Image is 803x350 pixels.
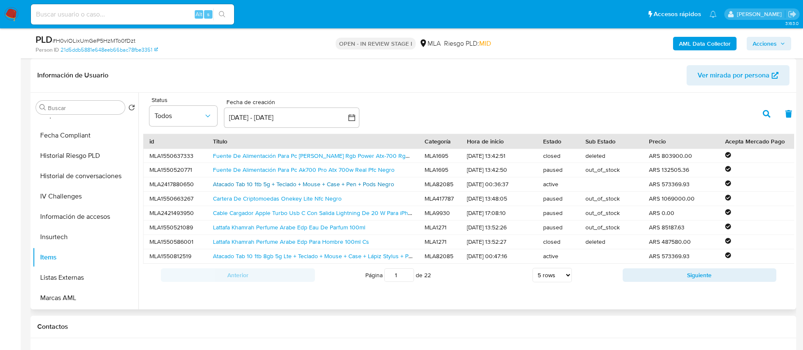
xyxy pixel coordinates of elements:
[465,167,541,181] div: [DATE] 13:42:50
[37,322,789,331] h1: Contactos
[37,71,108,80] h1: Información de Usuario
[33,166,138,186] button: Historial de conversaciones
[154,141,205,150] div: id
[33,267,138,288] button: Listas Externas
[48,104,121,112] input: Buscar
[148,210,211,224] div: MLA2421493950
[217,213,486,221] a: Cable Cargador Apple Turbo Usb C Con Salida Lightning De 20 W Para iPhone, Color [PERSON_NAME]
[709,11,717,18] a: Notificaciones
[336,38,416,50] p: OPEN - IN REVIEW STAGE I
[584,210,647,224] div: out_of_stock
[148,153,211,167] div: MLA1550637333
[217,227,370,236] a: Lattafa Khamrah Perfume Arabe Edp Eau De Parfum 100ml
[541,254,584,267] div: active
[737,10,785,18] p: micaela.pliatskas@mercadolibre.com
[698,65,770,85] span: Ver mirada por persona
[465,182,541,196] div: [DATE] 00:36:37
[148,254,211,267] div: MLA1550812519
[33,247,138,267] button: Items
[149,106,217,126] button: common.sort_by
[647,167,723,181] div: ARS 132505.36
[541,153,584,167] div: closed
[729,141,794,150] div: Acepta Mercado Pago
[33,227,138,247] button: Insurtech
[217,170,399,178] a: Fuente De Alimentación Para Pc Ak700 Pro Atx 700w Real Pfc Negro
[621,273,773,286] button: Siguiente
[647,225,723,239] div: ARS 85187.63
[541,239,584,253] div: closed
[465,196,541,210] div: [DATE] 13:48:05
[39,104,46,111] button: Buscar
[753,37,777,50] span: Acciones
[647,210,723,224] div: ARS 0.00
[423,225,465,239] div: MLA1271
[36,33,52,46] b: PLD
[423,167,465,181] div: MLA1695
[547,141,578,150] div: Estado
[196,10,202,18] span: Alt
[479,39,491,48] span: MID
[687,65,789,85] button: Ver mirada por persona
[429,141,459,150] div: Categoría
[367,273,432,286] span: Página de
[213,8,231,20] button: search-icon
[148,225,211,239] div: MLA1550521089
[425,275,432,284] span: 22
[217,141,417,150] div: Titulo
[541,196,584,210] div: paused
[423,153,465,167] div: MLA1695
[465,153,541,167] div: [DATE] 13:42:51
[31,9,234,20] input: Buscar usuario o caso...
[33,207,138,227] button: Información de accesos
[785,20,799,27] span: 3.163.0
[584,239,647,253] div: deleted
[423,239,465,253] div: MLA1271
[61,46,158,54] a: 21d5ddb5881e648eeb66bac78fbe3351
[444,39,491,48] span: Riesgo PLD:
[465,254,541,267] div: [DATE] 00:47:16
[148,239,211,253] div: MLA1550586001
[584,225,647,239] div: out_of_stock
[465,225,541,239] div: [DATE] 13:52:26
[152,97,219,103] span: Status
[155,112,204,120] span: Todos
[33,146,138,166] button: Historial Riesgo PLD
[217,242,373,250] a: Lattafa Khamrah Perfume Arabe Edp Para Hombre 100ml Cs
[647,239,723,253] div: ARS 487580.00
[33,186,138,207] button: IV Challenges
[653,141,717,150] div: Precio
[465,210,541,224] div: [DATE] 17:08:10
[584,167,647,181] div: out_of_stock
[217,256,569,265] a: Atacado Tab 10 1tb 8gb 5g Lte + Teclado + Mouse + Case + Lápiz Stylus + Pods + Smartwatch - Table...
[423,196,465,210] div: MLA417787
[148,196,211,210] div: MLA1550663267
[590,141,641,150] div: Sub Estado
[52,36,135,45] span: # H0vlOLixUmGeP5HzMTo0fDzt
[584,196,647,210] div: out_of_stock
[747,37,791,50] button: Acciones
[471,141,535,150] div: Hora de inicio
[541,182,584,196] div: active
[33,308,138,328] button: Perfiles
[217,198,346,207] a: Cartera De Criptomoedas Onekey Lite Nfc Negro
[679,37,731,50] b: AML Data Collector
[541,210,584,224] div: paused
[541,167,584,181] div: paused
[541,225,584,239] div: paused
[148,167,211,181] div: MLA1550520771
[224,99,359,106] div: Fecha de creación
[423,254,465,267] div: MLA82085
[217,156,447,164] a: Fuente De Alimentación Para Pc [PERSON_NAME] Rgb Power Atx-700 Rgb 700w Negra
[673,37,737,50] button: AML Data Collector
[207,10,210,18] span: s
[647,254,723,267] div: ARS 573369.93
[647,196,723,210] div: ARS 1069000.00
[584,153,647,167] div: deleted
[224,107,359,128] button: [DATE] - [DATE]
[165,273,317,286] button: Anterior
[36,46,59,54] b: Person ID
[423,210,465,224] div: MLA9930
[419,39,441,48] div: MLA
[465,239,541,253] div: [DATE] 13:52:27
[33,125,138,146] button: Fecha Compliant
